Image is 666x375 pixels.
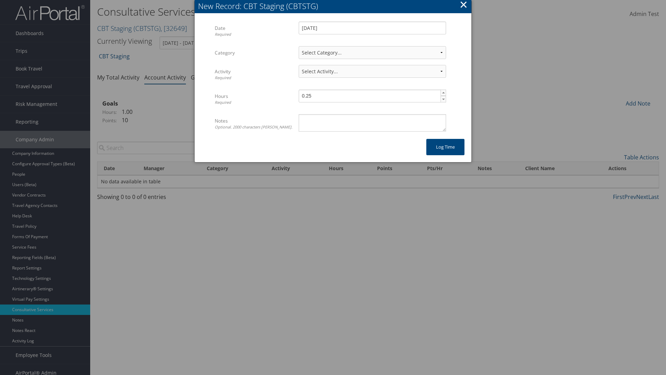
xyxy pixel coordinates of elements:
span: ▼ [441,97,446,102]
label: Activity [215,65,293,84]
label: Hours [215,90,293,109]
div: New Record: CBT Staging (CBTSTG) [198,1,471,11]
div: Required [215,100,293,106]
span: ▲ [441,90,446,95]
div: Required [215,75,293,81]
a: ▼ [441,96,446,102]
div: Optional. 2000 characters [PERSON_NAME]. [215,124,293,130]
label: Notes [215,114,293,133]
button: Log time [426,139,464,155]
label: Category [215,46,293,59]
div: Required [215,32,293,37]
label: Date [215,22,293,41]
a: ▲ [441,90,446,96]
